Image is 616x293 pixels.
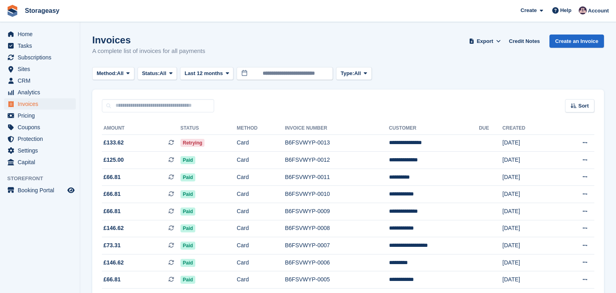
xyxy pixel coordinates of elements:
[336,67,371,80] button: Type: All
[180,208,195,216] span: Paid
[160,69,166,77] span: All
[354,69,361,77] span: All
[18,157,66,168] span: Capital
[18,122,66,133] span: Coupons
[579,6,587,14] img: James Stewart
[503,237,555,254] td: [DATE]
[285,169,389,186] td: B6FSVWYP-0011
[4,133,76,144] a: menu
[103,138,124,147] span: £133.62
[180,242,195,250] span: Paid
[4,157,76,168] a: menu
[237,122,285,135] th: Method
[4,40,76,51] a: menu
[103,258,124,267] span: £146.62
[503,203,555,220] td: [DATE]
[92,35,205,45] h1: Invoices
[184,69,223,77] span: Last 12 months
[503,220,555,237] td: [DATE]
[237,152,285,169] td: Card
[22,4,63,17] a: Storageasy
[18,63,66,75] span: Sites
[285,134,389,152] td: B6FSVWYP-0013
[102,122,180,135] th: Amount
[285,203,389,220] td: B6FSVWYP-0009
[4,63,76,75] a: menu
[4,122,76,133] a: menu
[285,122,389,135] th: Invoice Number
[237,186,285,203] td: Card
[180,139,205,147] span: Retrying
[285,220,389,237] td: B6FSVWYP-0008
[4,75,76,86] a: menu
[285,237,389,254] td: B6FSVWYP-0007
[117,69,124,77] span: All
[18,185,66,196] span: Booking Portal
[6,5,18,17] img: stora-icon-8386f47178a22dfd0bd8f6a31ec36ba5ce8667c1dd55bd0f319d3a0aa187defe.svg
[503,254,555,271] td: [DATE]
[180,173,195,181] span: Paid
[103,207,121,216] span: £66.81
[237,134,285,152] td: Card
[138,67,177,80] button: Status: All
[18,28,66,40] span: Home
[7,175,80,183] span: Storefront
[180,224,195,232] span: Paid
[4,98,76,110] a: menu
[103,241,121,250] span: £73.31
[389,122,479,135] th: Customer
[92,67,134,80] button: Method: All
[285,271,389,289] td: B6FSVWYP-0005
[503,134,555,152] td: [DATE]
[237,237,285,254] td: Card
[180,259,195,267] span: Paid
[66,185,76,195] a: Preview store
[97,69,117,77] span: Method:
[560,6,571,14] span: Help
[285,186,389,203] td: B6FSVWYP-0010
[237,271,285,289] td: Card
[180,156,195,164] span: Paid
[521,6,537,14] span: Create
[4,87,76,98] a: menu
[503,169,555,186] td: [DATE]
[18,110,66,121] span: Pricing
[18,98,66,110] span: Invoices
[237,203,285,220] td: Card
[180,276,195,284] span: Paid
[142,69,160,77] span: Status:
[285,254,389,271] td: B6FSVWYP-0006
[103,224,124,232] span: £146.62
[18,40,66,51] span: Tasks
[503,122,555,135] th: Created
[479,122,503,135] th: Due
[180,122,237,135] th: Status
[467,35,503,48] button: Export
[588,7,609,15] span: Account
[549,35,604,48] a: Create an Invoice
[503,152,555,169] td: [DATE]
[18,133,66,144] span: Protection
[506,35,543,48] a: Credit Notes
[4,185,76,196] a: menu
[578,102,589,110] span: Sort
[237,254,285,271] td: Card
[103,275,121,284] span: £66.81
[503,186,555,203] td: [DATE]
[4,52,76,63] a: menu
[237,169,285,186] td: Card
[503,271,555,289] td: [DATE]
[18,145,66,156] span: Settings
[477,37,493,45] span: Export
[92,47,205,56] p: A complete list of invoices for all payments
[180,190,195,198] span: Paid
[18,75,66,86] span: CRM
[237,220,285,237] td: Card
[340,69,354,77] span: Type:
[285,152,389,169] td: B6FSVWYP-0012
[180,67,233,80] button: Last 12 months
[18,87,66,98] span: Analytics
[4,28,76,40] a: menu
[4,110,76,121] a: menu
[103,156,124,164] span: £125.00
